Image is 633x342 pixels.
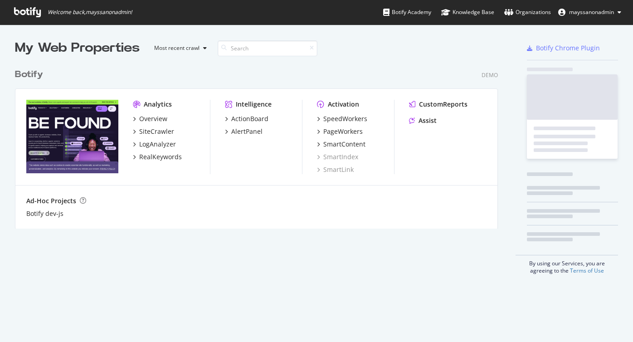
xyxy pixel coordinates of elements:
div: AlertPanel [231,127,263,136]
div: PageWorkers [323,127,363,136]
div: Overview [139,114,167,123]
div: ActionBoard [231,114,268,123]
a: SmartContent [317,140,365,149]
div: Knowledge Base [441,8,494,17]
div: RealKeywords [139,152,182,161]
button: mayssanonadmin [551,5,628,20]
button: Most recent crawl [147,41,210,55]
div: SmartContent [323,140,365,149]
div: CustomReports [419,100,467,109]
a: Botify [15,68,47,81]
a: SiteCrawler [133,127,174,136]
a: LogAnalyzer [133,140,176,149]
a: SmartLink [317,165,354,174]
a: SmartIndex [317,152,358,161]
input: Search [218,40,317,56]
div: Demo [482,71,498,79]
div: Botify Chrome Plugin [536,44,600,53]
div: Analytics [144,100,172,109]
a: CustomReports [409,100,467,109]
a: Overview [133,114,167,123]
div: Most recent crawl [154,45,200,51]
a: PageWorkers [317,127,363,136]
a: Assist [409,116,437,125]
a: ActionBoard [225,114,268,123]
div: Assist [419,116,437,125]
div: SiteCrawler [139,127,174,136]
div: Ad-Hoc Projects [26,196,76,205]
span: mayssanonadmin [569,8,614,16]
div: grid [15,57,505,229]
a: AlertPanel [225,127,263,136]
div: Activation [328,100,359,109]
a: Botify dev-js [26,209,63,218]
span: Welcome back, mayssanonadmin ! [48,9,132,16]
div: Botify Academy [383,8,431,17]
div: My Web Properties [15,39,140,57]
div: By using our Services, you are agreeing to the [516,255,618,274]
a: Terms of Use [570,267,604,274]
div: SpeedWorkers [323,114,367,123]
a: SpeedWorkers [317,114,367,123]
div: LogAnalyzer [139,140,176,149]
div: Organizations [504,8,551,17]
a: RealKeywords [133,152,182,161]
div: Intelligence [236,100,272,109]
div: Botify [15,68,43,81]
a: Botify Chrome Plugin [527,44,600,53]
img: Botify [26,100,118,173]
